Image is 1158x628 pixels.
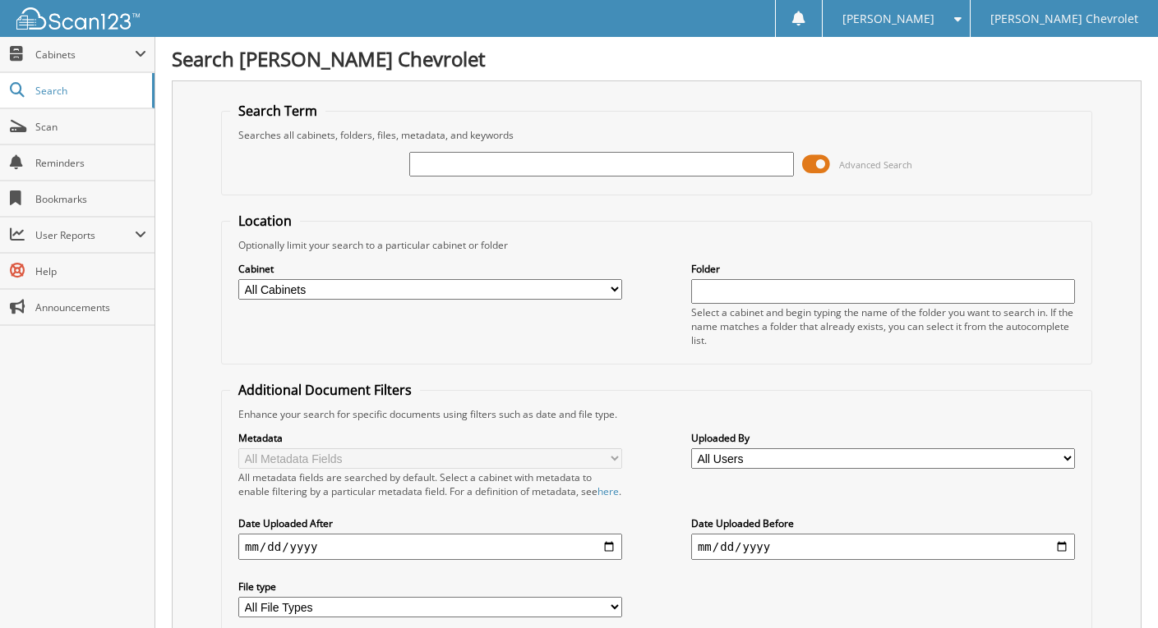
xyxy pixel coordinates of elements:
[35,48,135,62] span: Cabinets
[842,14,934,24] span: [PERSON_NAME]
[230,102,325,120] legend: Search Term
[35,84,144,98] span: Search
[35,300,146,314] span: Announcements
[691,305,1075,347] div: Select a cabinet and begin typing the name of the folder you want to search in. If the name match...
[238,534,622,560] input: start
[597,484,619,498] a: here
[990,14,1138,24] span: [PERSON_NAME] Chevrolet
[35,192,146,206] span: Bookmarks
[691,516,1075,530] label: Date Uploaded Before
[230,381,420,399] legend: Additional Document Filters
[691,262,1075,276] label: Folder
[230,238,1083,252] div: Optionally limit your search to a particular cabinet or folder
[230,212,300,230] legend: Location
[238,516,622,530] label: Date Uploaded After
[230,128,1083,142] div: Searches all cabinets, folders, files, metadata, and keywords
[172,45,1142,72] h1: Search [PERSON_NAME] Chevrolet
[238,470,622,498] div: All metadata fields are searched by default. Select a cabinet with metadata to enable filtering b...
[230,407,1083,421] div: Enhance your search for specific documents using filters such as date and file type.
[35,264,146,278] span: Help
[35,120,146,134] span: Scan
[238,580,622,594] label: File type
[691,431,1075,445] label: Uploaded By
[16,7,140,30] img: scan123-logo-white.svg
[691,534,1075,560] input: end
[839,158,912,171] span: Advanced Search
[35,156,146,170] span: Reminders
[35,228,135,242] span: User Reports
[1076,549,1158,628] iframe: Chat Widget
[238,431,622,445] label: Metadata
[238,262,622,276] label: Cabinet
